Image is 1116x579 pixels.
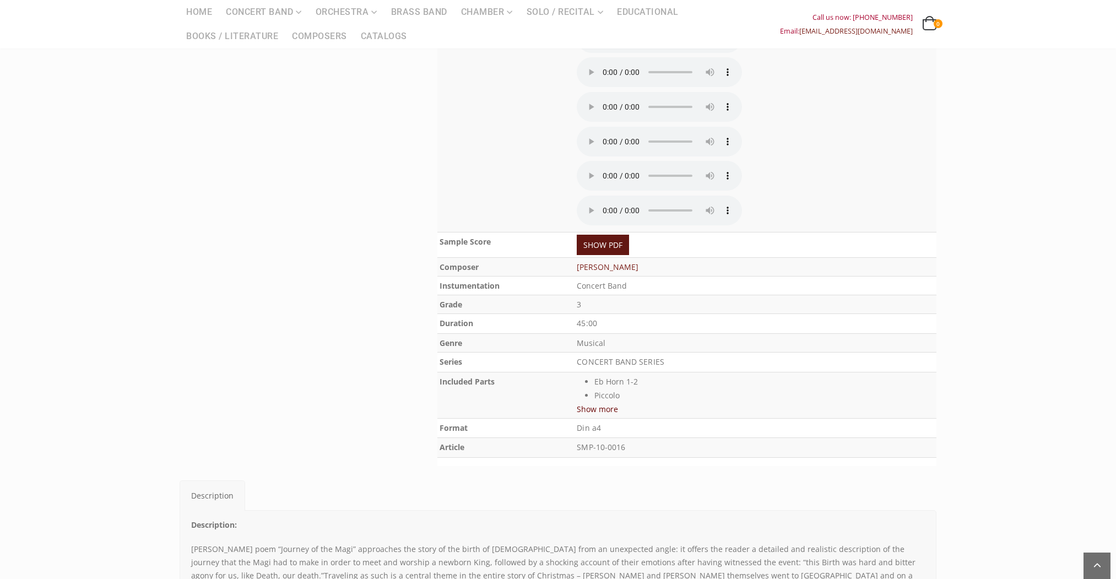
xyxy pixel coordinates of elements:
[577,316,934,331] p: 45:00
[575,277,936,295] td: Concert Band
[180,480,245,511] a: Description
[354,24,414,48] a: Catalogs
[577,421,934,436] p: Din a4
[577,235,629,255] a: SHOW PDF
[191,520,237,530] strong: Description:
[440,423,468,433] b: Format
[440,376,495,387] b: Included Parts
[440,299,462,310] b: Grade
[780,24,913,38] div: Email:
[440,318,473,328] b: Duration
[440,262,479,272] b: Composer
[577,355,934,370] p: CONCERT BAND SERIES
[440,280,500,291] b: Instumentation
[934,19,942,28] span: 0
[577,402,618,416] button: Show more
[437,232,575,258] th: Sample Score
[285,24,354,48] a: Composers
[575,295,936,314] td: 3
[440,356,462,367] b: Series
[180,24,285,48] a: Books / Literature
[577,262,638,272] a: [PERSON_NAME]
[577,440,934,455] p: SMP-10-0016
[594,388,934,402] li: Piccolo
[440,442,464,452] b: Article
[780,10,913,24] div: Call us now: [PHONE_NUMBER]
[799,26,913,36] a: [EMAIL_ADDRESS][DOMAIN_NAME]
[575,333,936,352] td: Musical
[191,490,234,501] span: Description
[594,375,934,388] li: Eb Horn 1-2
[440,338,462,348] b: Genre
